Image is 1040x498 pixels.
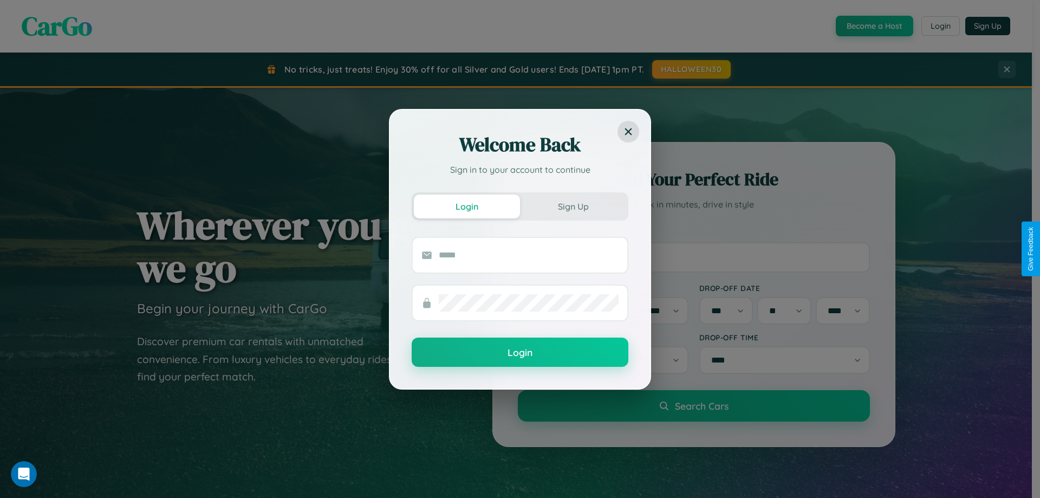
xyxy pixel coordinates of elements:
[412,163,628,176] p: Sign in to your account to continue
[520,195,626,218] button: Sign Up
[1027,227,1035,271] div: Give Feedback
[414,195,520,218] button: Login
[412,132,628,158] h2: Welcome Back
[11,461,37,487] iframe: Intercom live chat
[412,338,628,367] button: Login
